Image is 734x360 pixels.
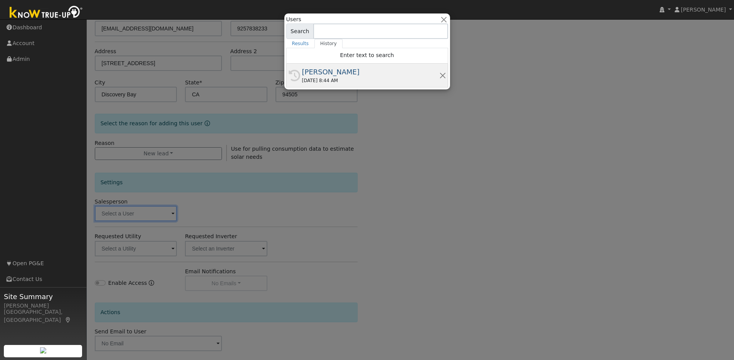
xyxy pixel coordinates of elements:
[289,70,300,81] i: History
[286,24,314,39] span: Search
[286,39,315,48] a: Results
[4,308,82,324] div: [GEOGRAPHIC_DATA], [GEOGRAPHIC_DATA]
[302,67,439,77] div: [PERSON_NAME]
[65,317,72,323] a: Map
[6,4,87,22] img: Know True-Up
[40,347,46,353] img: retrieve
[314,39,343,48] a: History
[4,302,82,310] div: [PERSON_NAME]
[340,52,394,58] span: Enter text to search
[302,77,439,84] div: [DATE] 8:44 AM
[439,71,446,79] button: Remove this history
[4,291,82,302] span: Site Summary
[286,15,301,24] span: Users
[681,7,726,13] span: [PERSON_NAME]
